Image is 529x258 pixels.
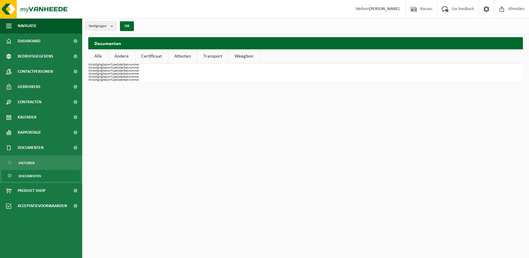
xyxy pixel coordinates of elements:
th: Type [111,79,117,82]
a: Weegbon [229,49,259,63]
button: Vestigingen [85,21,116,30]
span: Navigatie [18,18,37,34]
th: Type [111,76,117,79]
th: Type [111,66,117,69]
th: Vestiging [91,69,103,72]
th: ID [88,63,91,66]
a: Documenten [2,170,81,182]
th: Taaknummer [123,66,139,69]
span: Rapportage [18,125,41,140]
th: ID [88,72,91,76]
span: Dashboard [18,34,40,49]
th: ID [88,76,91,79]
th: Code [117,63,123,66]
th: Code [117,76,123,79]
span: Product Shop [18,183,45,198]
th: Datum [103,79,111,82]
button: OK [120,21,134,31]
th: Taaknummer [123,79,139,82]
span: Vestigingen [89,22,108,31]
th: Taaknummer [123,76,139,79]
th: Taaknummer [123,63,139,66]
span: Documenten [19,170,41,182]
th: Taaknummer [123,69,139,72]
a: Transport [197,49,228,63]
th: Vestiging [91,63,103,66]
th: Code [117,69,123,72]
th: Vestiging [91,79,103,82]
span: Gebruikers [18,79,40,94]
span: Acceptatievoorwaarden [18,198,67,214]
th: Datum [103,69,111,72]
th: Datum [103,66,111,69]
a: Attesten [168,49,197,63]
th: ID [88,69,91,72]
a: Certificaat [135,49,168,63]
th: Code [117,72,123,76]
th: ID [88,66,91,69]
th: Datum [103,63,111,66]
th: Type [111,63,117,66]
strong: [PERSON_NAME] [369,7,400,11]
th: Code [117,79,123,82]
th: ID [88,79,91,82]
th: Vestiging [91,76,103,79]
a: Alle [88,49,108,63]
th: Type [111,69,117,72]
span: Documenten [18,140,44,155]
th: Vestiging [91,72,103,76]
th: Datum [103,76,111,79]
th: Vestiging [91,66,103,69]
span: Contactpersonen [18,64,53,79]
th: Datum [103,72,111,76]
span: Kalender [18,110,37,125]
th: Code [117,66,123,69]
span: Facturen [19,157,35,169]
th: Type [111,72,117,76]
th: Taaknummer [123,72,139,76]
span: Contracten [18,94,41,110]
a: Andere [108,49,135,63]
h2: Documenten [88,37,523,49]
span: Bedrijfsgegevens [18,49,53,64]
a: Facturen [2,157,81,168]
